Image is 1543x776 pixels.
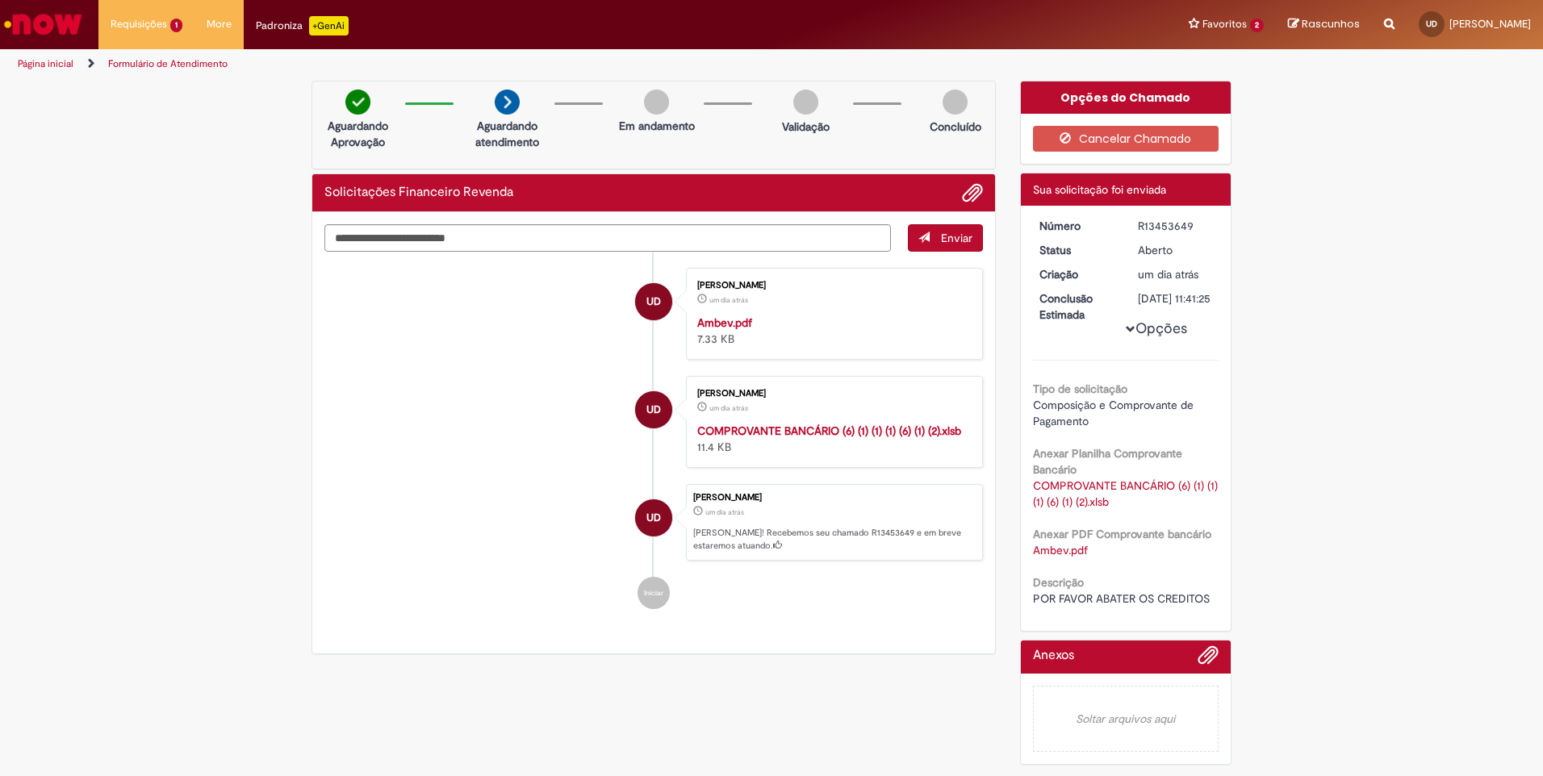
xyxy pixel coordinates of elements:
[646,390,661,429] span: UD
[635,283,672,320] div: Uisnei Dias
[12,49,1017,79] ul: Trilhas de página
[1033,398,1197,428] span: Composição e Comprovante de Pagamento
[1033,382,1127,396] b: Tipo de solicitação
[941,231,972,245] span: Enviar
[962,182,983,203] button: Adicionar anexos
[1302,16,1360,31] span: Rascunhos
[705,507,744,517] span: um dia atrás
[319,118,397,150] p: Aguardando Aprovação
[207,16,232,32] span: More
[697,423,966,455] div: 11.4 KB
[1250,19,1264,32] span: 2
[697,423,961,438] a: COMPROVANTE BANCÁRIO (6) (1) (1) (1) (6) (1) (2).xlsb
[1033,126,1219,152] button: Cancelar Chamado
[324,186,513,200] h2: Solicitações Financeiro Revenda Histórico de tíquete
[1138,267,1198,282] time: 27/08/2025 16:41:20
[324,252,983,626] ul: Histórico de tíquete
[646,282,661,321] span: UD
[709,295,748,305] span: um dia atrás
[693,527,974,552] p: [PERSON_NAME]! Recebemos seu chamado R13453649 e em breve estaremos atuando.
[635,499,672,536] div: Uisnei Dias
[1027,266,1127,282] dt: Criação
[709,403,748,413] time: 27/08/2025 16:41:07
[468,118,546,150] p: Aguardando atendimento
[782,119,830,135] p: Validação
[644,90,669,115] img: img-circle-grey.png
[619,118,695,134] p: Em andamento
[2,8,85,40] img: ServiceNow
[108,57,228,70] a: Formulário de Atendimento
[709,403,748,413] span: um dia atrás
[697,281,966,290] div: [PERSON_NAME]
[1033,591,1210,606] span: POR FAVOR ABATER OS CREDITOS
[1449,17,1531,31] span: [PERSON_NAME]
[495,90,520,115] img: arrow-next.png
[1033,649,1074,663] h2: Anexos
[646,499,661,537] span: UD
[309,16,349,35] p: +GenAi
[697,389,966,398] div: [PERSON_NAME]
[1033,182,1166,197] span: Sua solicitação foi enviada
[1033,543,1088,557] a: Download de Ambev.pdf
[705,507,744,517] time: 27/08/2025 16:41:20
[793,90,818,115] img: img-circle-grey.png
[930,119,981,135] p: Concluído
[697,315,752,330] a: Ambev.pdf
[1426,19,1437,29] span: UD
[1138,290,1213,307] div: [DATE] 11:41:25
[1027,290,1127,323] dt: Conclusão Estimada
[1138,218,1213,234] div: R13453649
[1033,527,1211,541] b: Anexar PDF Comprovante bancário
[1138,242,1213,258] div: Aberto
[1027,242,1127,258] dt: Status
[697,315,966,347] div: 7.33 KB
[709,295,748,305] time: 27/08/2025 16:41:10
[1033,575,1084,590] b: Descrição
[1027,218,1127,234] dt: Número
[18,57,73,70] a: Página inicial
[1288,17,1360,32] a: Rascunhos
[1033,478,1221,509] a: Download de COMPROVANTE BANCÁRIO (6) (1) (1) (1) (6) (1) (2).xlsb
[693,493,974,503] div: [PERSON_NAME]
[324,484,983,561] li: Uisnei Dias
[1138,267,1198,282] span: um dia atrás
[1202,16,1247,32] span: Favoritos
[1033,686,1219,752] em: Soltar arquivos aqui
[1138,266,1213,282] div: 27/08/2025 16:41:20
[111,16,167,32] span: Requisições
[1021,81,1231,114] div: Opções do Chamado
[1198,645,1219,674] button: Adicionar anexos
[170,19,182,32] span: 1
[1033,446,1182,477] b: Anexar Planilha Comprovante Bancário
[943,90,968,115] img: img-circle-grey.png
[908,224,983,252] button: Enviar
[345,90,370,115] img: check-circle-green.png
[635,391,672,428] div: Uisnei Dias
[256,16,349,35] div: Padroniza
[324,224,891,252] textarea: Digite sua mensagem aqui...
